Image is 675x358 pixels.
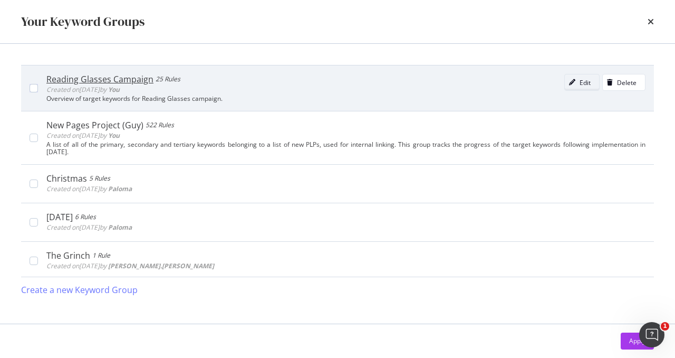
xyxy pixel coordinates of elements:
[46,173,87,184] div: Christmas
[580,78,591,87] div: Edit
[108,223,132,232] b: Paloma
[564,74,600,91] button: Edit
[146,120,174,130] div: 522 Rules
[108,131,120,140] b: You
[108,184,132,193] b: Paloma
[46,261,214,270] span: Created on [DATE] by
[89,173,110,184] div: 5 Rules
[46,85,120,94] span: Created on [DATE] by
[46,184,132,193] span: Created on [DATE] by
[621,333,654,350] button: Apply
[92,250,110,261] div: 1 Rule
[46,120,143,130] div: New Pages Project (Guy)
[46,131,120,140] span: Created on [DATE] by
[156,74,180,84] div: 25 Rules
[108,85,120,94] b: You
[21,284,138,296] div: Create a new Keyword Group
[46,141,645,156] div: A list of all of the primary, secondary and tertiary keywords belonging to a list of new PLPs, us...
[648,13,654,31] div: times
[46,223,132,232] span: Created on [DATE] by
[46,250,90,261] div: The Grinch
[46,74,153,84] div: Reading Glasses Campaign
[21,277,138,303] button: Create a new Keyword Group
[639,322,664,347] iframe: Intercom live chat
[21,13,144,31] div: Your Keyword Groups
[661,322,669,331] span: 1
[617,78,637,87] div: Delete
[46,95,645,102] div: Overview of target keywords for Reading Glasses campaign.
[108,261,214,270] b: [PERSON_NAME].[PERSON_NAME]
[46,212,73,222] div: [DATE]
[602,74,645,91] button: Delete
[629,336,645,345] div: Apply
[75,212,96,222] div: 6 Rules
